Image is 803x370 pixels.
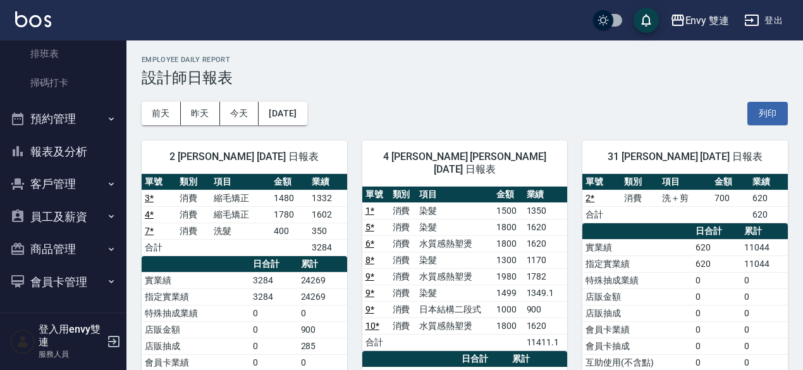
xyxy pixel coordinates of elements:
td: 0 [741,338,788,354]
td: 1499 [493,285,523,301]
th: 業績 [749,174,788,190]
button: 今天 [220,102,259,125]
td: 消費 [621,190,659,206]
td: 縮毛矯正 [211,206,271,223]
button: 登出 [739,9,788,32]
td: 11044 [741,239,788,256]
td: 0 [741,288,788,305]
th: 業績 [309,174,346,190]
th: 業績 [524,187,568,203]
th: 金額 [271,174,309,190]
div: Envy 雙連 [685,13,730,28]
th: 類別 [621,174,659,190]
td: 1800 [493,318,523,334]
td: 合計 [142,239,176,256]
td: 1980 [493,268,523,285]
td: 620 [749,190,788,206]
td: 1800 [493,235,523,252]
td: 0 [692,272,741,288]
td: 實業績 [582,239,692,256]
span: 31 [PERSON_NAME] [DATE] 日報表 [598,151,773,163]
td: 900 [524,301,568,318]
img: Logo [15,11,51,27]
td: 3284 [309,239,346,256]
td: 店販金額 [582,288,692,305]
td: 消費 [389,252,417,268]
td: 1620 [524,235,568,252]
td: 0 [250,321,297,338]
td: 特殊抽成業績 [582,272,692,288]
td: 620 [749,206,788,223]
td: 700 [711,190,749,206]
td: 水質感熱塑燙 [416,318,493,334]
td: 染髮 [416,202,493,219]
td: 1602 [309,206,346,223]
td: 1800 [493,219,523,235]
th: 累計 [741,223,788,240]
th: 日合計 [458,351,509,367]
td: 水質感熱塑燙 [416,268,493,285]
td: 350 [309,223,346,239]
th: 日合計 [250,256,297,273]
td: 1620 [524,219,568,235]
td: 620 [692,256,741,272]
td: 消費 [176,206,211,223]
button: 報表及分析 [5,135,121,168]
td: 1620 [524,318,568,334]
td: 1300 [493,252,523,268]
td: 11044 [741,256,788,272]
td: 洗髮 [211,223,271,239]
td: 指定實業績 [582,256,692,272]
td: 0 [250,305,297,321]
a: 排班表 [5,39,121,68]
td: 11411.1 [524,334,568,350]
td: 0 [692,305,741,321]
td: 合計 [582,206,620,223]
td: 1782 [524,268,568,285]
td: 特殊抽成業績 [142,305,250,321]
td: 染髮 [416,252,493,268]
td: 1500 [493,202,523,219]
th: 單號 [142,174,176,190]
td: 3284 [250,272,297,288]
td: 0 [250,338,297,354]
button: 列印 [747,102,788,125]
td: 消費 [176,190,211,206]
td: 0 [692,288,741,305]
td: 會員卡抽成 [582,338,692,354]
td: 水質感熱塑燙 [416,235,493,252]
th: 累計 [509,351,568,367]
td: 消費 [389,202,417,219]
td: 消費 [176,223,211,239]
td: 染髮 [416,285,493,301]
td: 0 [741,305,788,321]
td: 620 [692,239,741,256]
td: 消費 [389,219,417,235]
button: save [634,8,659,33]
h3: 設計師日報表 [142,69,788,87]
td: 285 [298,338,347,354]
td: 消費 [389,285,417,301]
td: 店販抽成 [582,305,692,321]
td: 1480 [271,190,309,206]
td: 0 [741,321,788,338]
button: 昨天 [181,102,220,125]
img: Person [10,329,35,354]
td: 1170 [524,252,568,268]
th: 類別 [389,187,417,203]
td: 會員卡業績 [582,321,692,338]
button: 會員卡管理 [5,266,121,299]
h5: 登入用envy雙連 [39,323,103,348]
td: 日本結構二段式 [416,301,493,318]
button: 預約管理 [5,102,121,135]
table: a dense table [362,187,568,351]
table: a dense table [142,174,347,256]
a: 掃碼打卡 [5,68,121,97]
th: 項目 [416,187,493,203]
span: 2 [PERSON_NAME] [DATE] 日報表 [157,151,332,163]
td: 900 [298,321,347,338]
th: 項目 [211,174,271,190]
td: 消費 [389,301,417,318]
td: 店販抽成 [142,338,250,354]
td: 3284 [250,288,297,305]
